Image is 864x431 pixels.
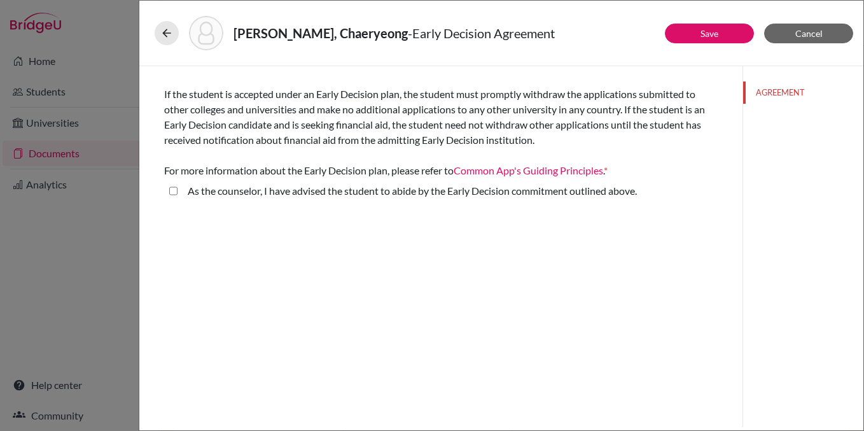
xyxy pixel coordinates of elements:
[743,81,863,104] button: AGREEMENT
[408,25,555,41] span: - Early Decision Agreement
[233,25,408,41] strong: [PERSON_NAME], Chaeryeong
[188,183,637,199] label: As the counselor, I have advised the student to abide by the Early Decision commitment outlined a...
[454,164,603,176] a: Common App's Guiding Principles
[164,88,705,176] span: If the student is accepted under an Early Decision plan, the student must promptly withdraw the a...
